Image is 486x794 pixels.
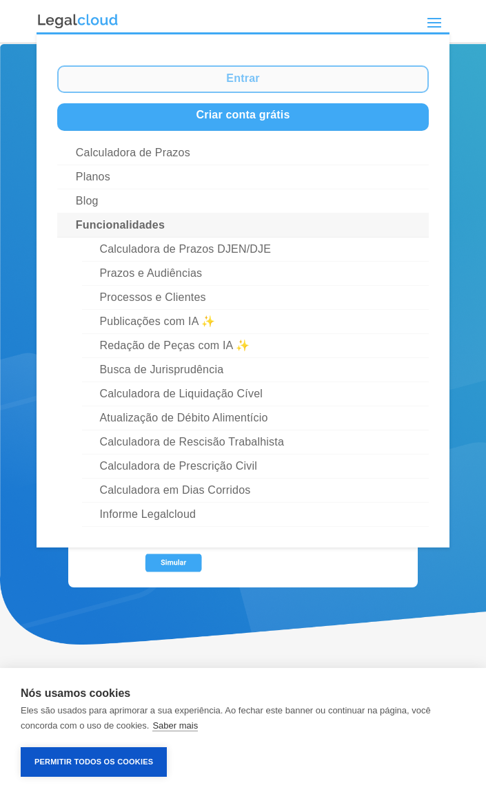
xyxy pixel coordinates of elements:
[57,103,429,131] a: Criar conta grátis
[82,334,429,358] a: Redação de Peças com IA ✨
[82,430,429,455] a: Calculadora de Rescisão Trabalhista
[82,238,429,262] a: Calculadora de Prazos DJEN/DJE
[82,479,429,503] a: Calculadora em Dias Corridos
[152,720,198,731] a: Saber mais
[82,503,429,527] a: Informe Legalcloud
[57,165,429,189] a: Planos
[82,455,429,479] a: Calculadora de Prescrição Civil
[82,310,429,334] a: Publicações com IA ✨
[21,687,130,699] strong: Nós usamos cookies
[37,12,119,30] img: Logo da Legalcloud
[82,286,429,310] a: Processos e Clientes
[82,358,429,382] a: Busca de Jurisprudência
[21,747,167,777] button: Permitir Todos os Cookies
[57,189,429,213] a: Blog
[82,382,429,406] a: Calculadora de Liquidação Cível
[82,406,429,430] a: Atualização de Débito Alimentício
[57,213,429,238] a: Funcionalidades
[82,262,429,286] a: Prazos e Audiências
[57,65,429,93] a: Entrar
[57,141,429,165] a: Calculadora de Prazos
[21,705,431,731] p: Eles são usados para aprimorar a sua experiência. Ao fechar este banner ou continuar na página, v...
